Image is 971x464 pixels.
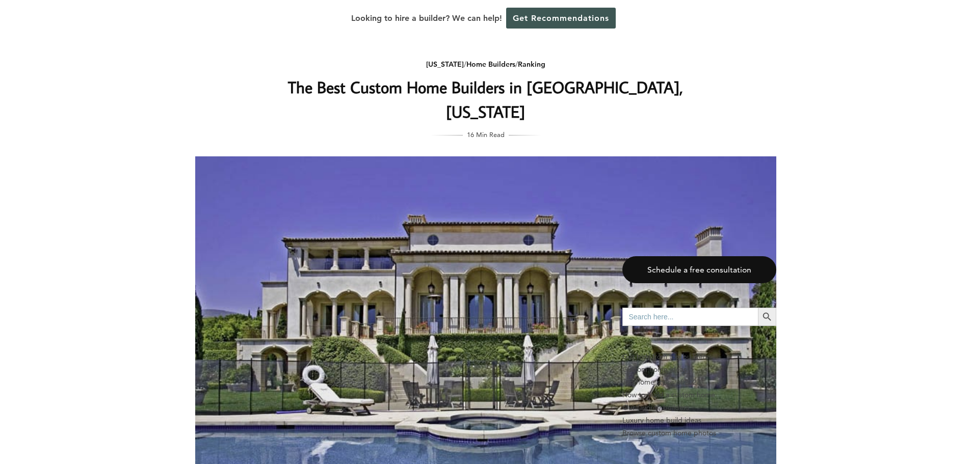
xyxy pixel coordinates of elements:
[282,58,689,71] div: / /
[282,75,689,124] h1: The Best Custom Home Builders in [GEOGRAPHIC_DATA], [US_STATE]
[920,413,959,452] iframe: Drift Widget Chat Controller
[466,60,515,69] a: Home Builders
[506,8,616,29] a: Get Recommendations
[518,60,545,69] a: Ranking
[426,60,464,69] a: [US_STATE]
[467,129,505,140] span: 16 Min Read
